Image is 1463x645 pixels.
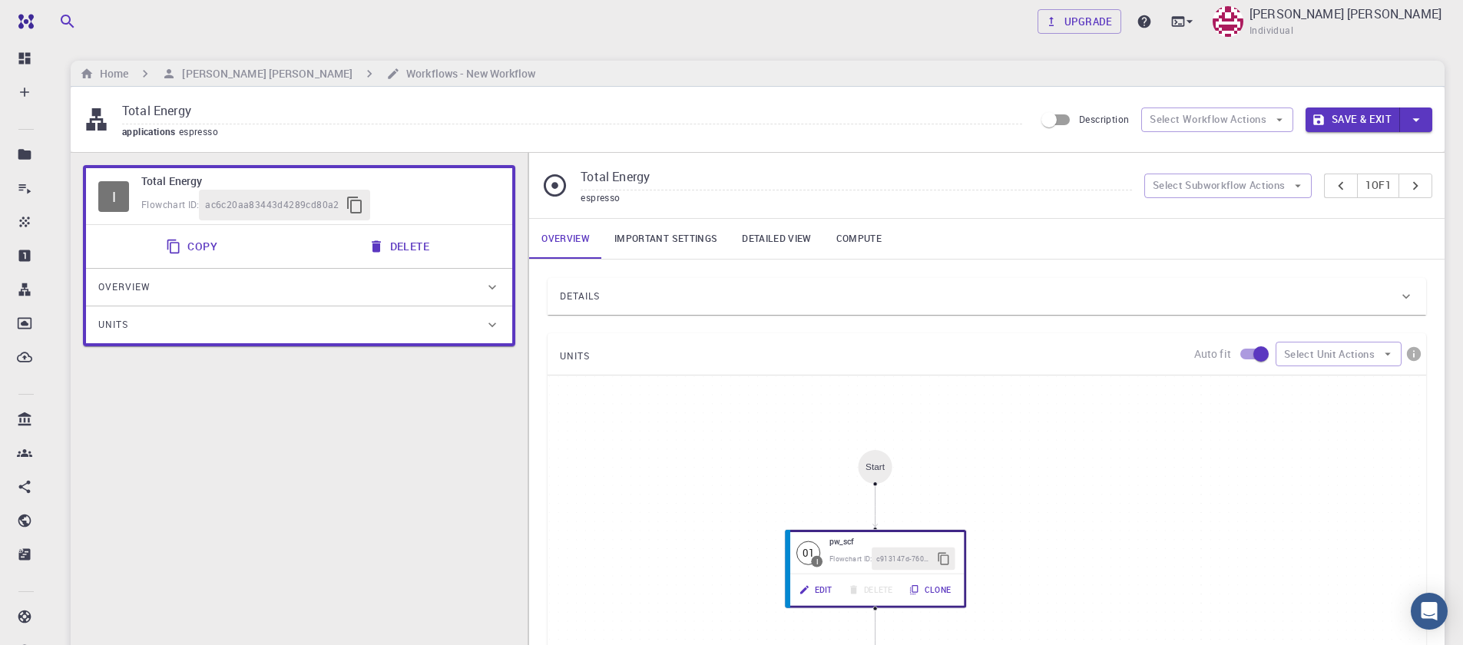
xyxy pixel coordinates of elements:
div: I [98,181,129,212]
span: Description [1079,113,1129,125]
div: Units [86,306,512,343]
button: Copy [157,231,230,262]
a: Important settings [602,219,730,259]
h6: Workflows - New Workflow [400,65,535,82]
h6: Home [94,65,128,82]
a: Upgrade [1038,9,1121,34]
span: ac6c20aa83443d4289cd80a2 [205,197,339,213]
span: Details [560,284,600,309]
span: c913147d-760d-496d-93a7-dc0771034d54 [877,554,933,565]
button: Save & Exit [1306,107,1400,132]
span: applications [122,125,179,137]
span: espresso [179,125,224,137]
div: Overview [86,269,512,306]
button: Delete [359,231,442,262]
a: Compute [824,219,894,259]
span: Units [98,313,128,337]
span: Flowchart ID: [141,198,199,210]
div: 01Ipw_scfFlowchart ID:c913147d-760d-496d-93a7-dc0771034d54EditDeleteClone [785,529,966,608]
h6: pw_scf [829,535,955,547]
nav: breadcrumb [77,65,539,82]
span: UNITS [560,344,590,369]
span: espresso [581,191,620,203]
div: pager [1324,174,1432,198]
img: Sanjay Kumar Mahla [1213,6,1243,37]
h6: Total Energy [141,173,500,190]
span: Flowchart ID: [829,554,872,564]
a: Detailed view [730,219,823,259]
div: Open Intercom Messenger [1411,593,1448,630]
a: Overview [529,219,602,259]
p: Auto fit [1194,346,1231,362]
div: Details [548,278,1426,315]
button: Edit [793,578,842,600]
button: Select Unit Actions [1276,342,1402,366]
span: Idle [98,181,129,212]
div: Start [866,461,885,471]
span: Individual [1250,23,1293,38]
button: Select Subworkflow Actions [1144,174,1312,198]
div: I [816,558,818,565]
button: 1of1 [1357,174,1399,198]
img: logo [12,14,34,29]
h6: [PERSON_NAME] [PERSON_NAME] [176,65,353,82]
p: [PERSON_NAME] [PERSON_NAME] [1250,5,1441,23]
div: 01 [796,541,820,564]
button: Select Workflow Actions [1141,107,1293,132]
span: Overview [98,275,151,299]
div: Start [859,450,892,484]
span: Idle [796,541,820,564]
button: Clone [902,578,961,600]
button: info [1402,342,1426,366]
